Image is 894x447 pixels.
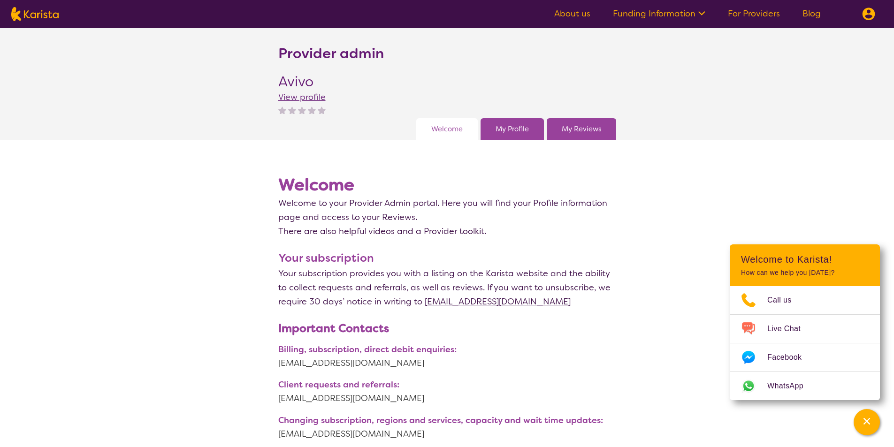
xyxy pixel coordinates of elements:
h3: Your subscription [278,250,616,266]
img: menu [862,8,875,21]
a: [EMAIL_ADDRESS][DOMAIN_NAME] [278,427,616,441]
p: Welcome to your Provider Admin portal. Here you will find your Profile information page and acces... [278,196,616,224]
a: Welcome [431,122,463,136]
img: Karista logo [11,7,59,21]
a: Blog [802,8,821,19]
div: Channel Menu [730,244,880,400]
p: Your subscription provides you with a listing on the Karista website and the ability to collect r... [278,266,616,309]
h2: Avivo [278,73,328,90]
img: nonereviewstar [318,106,326,114]
p: Changing subscription, regions and services, capacity and wait time updates: [278,414,616,427]
img: nonereviewstar [278,106,286,114]
p: Client requests and referrals: [278,379,616,391]
a: My Profile [496,122,529,136]
a: About us [554,8,590,19]
a: [EMAIL_ADDRESS][DOMAIN_NAME] [278,391,616,405]
img: nonereviewstar [298,106,306,114]
p: There are also helpful videos and a Provider toolkit. [278,224,616,238]
a: [EMAIL_ADDRESS][DOMAIN_NAME] [425,296,571,307]
a: For Providers [728,8,780,19]
span: Call us [767,293,803,307]
a: View profile [278,91,326,103]
p: How can we help you [DATE]? [741,269,869,277]
h1: Welcome [278,174,616,196]
h2: Welcome to Karista! [741,254,869,265]
b: Important Contacts [278,321,389,336]
h2: Provider admin [278,45,384,62]
span: Facebook [767,350,813,364]
ul: Choose channel [730,286,880,400]
a: Web link opens in a new tab. [730,372,880,400]
a: Funding Information [613,8,705,19]
span: WhatsApp [767,379,815,393]
img: nonereviewstar [308,106,316,114]
img: nonereviewstar [288,106,296,114]
span: Live Chat [767,322,812,336]
a: [EMAIL_ADDRESS][DOMAIN_NAME] [278,356,616,370]
button: Channel Menu [854,409,880,435]
p: Billing, subscription, direct debit enquiries: [278,343,616,356]
a: My Reviews [562,122,601,136]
